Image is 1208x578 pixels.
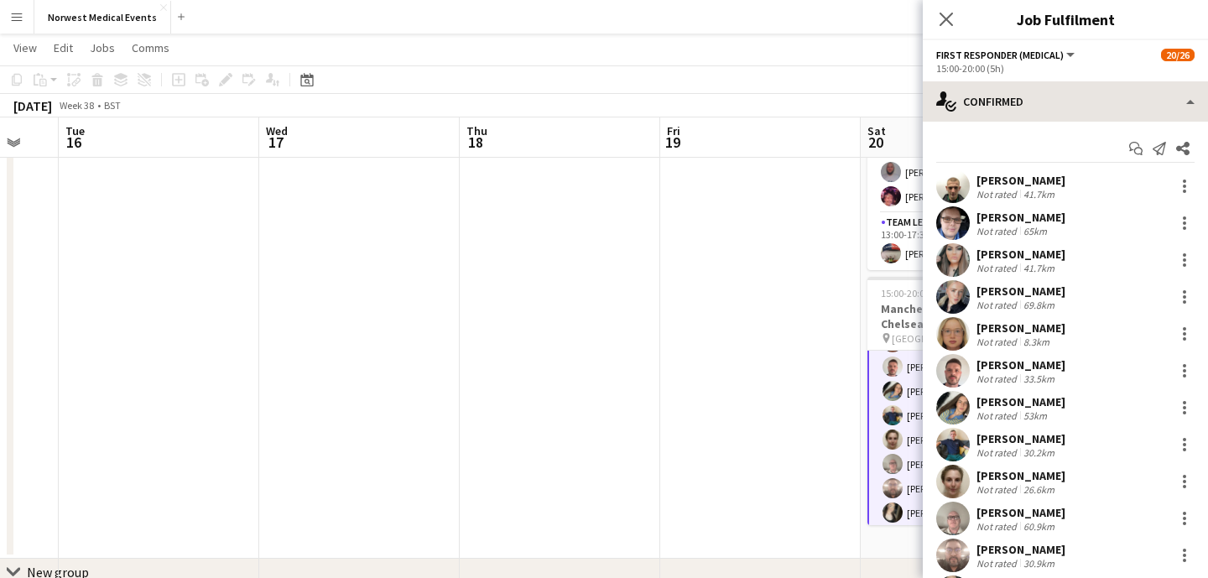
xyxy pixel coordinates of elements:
div: Not rated [976,409,1020,422]
div: Not rated [976,483,1020,496]
div: Not rated [976,520,1020,533]
div: [PERSON_NAME] [976,468,1065,483]
div: 41.7km [1020,262,1058,274]
div: Not rated [976,188,1020,200]
span: Comms [132,40,169,55]
span: Wed [266,123,288,138]
div: Not rated [976,446,1020,459]
button: Norwest Medical Events [34,1,171,34]
div: [PERSON_NAME] [976,431,1065,446]
span: Week 38 [55,99,97,112]
span: Fri [667,123,680,138]
div: [PERSON_NAME] [976,505,1065,520]
div: [PERSON_NAME] [976,394,1065,409]
div: 30.9km [1020,557,1058,570]
span: 17 [263,133,288,152]
span: Edit [54,40,73,55]
div: Not rated [976,557,1020,570]
span: 20/26 [1161,49,1195,61]
app-job-card: 15:00-20:00 (5h)20/26Manchester United vs Chelsea [GEOGRAPHIC_DATA]3 Roles[PERSON_NAME][PERSON_NA... [867,277,1055,525]
div: 8.3km [1020,336,1053,348]
div: 30.2km [1020,446,1058,459]
h3: Manchester United vs Chelsea [867,301,1055,331]
a: Edit [47,37,80,59]
span: View [13,40,37,55]
span: 18 [464,133,487,152]
a: View [7,37,44,59]
div: [PERSON_NAME] [976,357,1065,372]
div: Confirmed [923,81,1208,122]
span: 20 [865,133,886,152]
span: 19 [664,133,680,152]
span: 16 [63,133,85,152]
div: [DATE] [13,97,52,114]
span: Sat [867,123,886,138]
div: 69.8km [1020,299,1058,311]
span: 15:00-20:00 (5h) [881,287,949,299]
span: Jobs [90,40,115,55]
div: 53km [1020,409,1050,422]
div: 41.7km [1020,188,1058,200]
a: Jobs [83,37,122,59]
div: Not rated [976,372,1020,385]
div: Not rated [976,262,1020,274]
span: First Responder (Medical) [936,49,1064,61]
button: First Responder (Medical) [936,49,1077,61]
span: Tue [65,123,85,138]
div: [PERSON_NAME] [976,210,1065,225]
div: 60.9km [1020,520,1058,533]
div: BST [104,99,121,112]
div: 26.6km [1020,483,1058,496]
span: [GEOGRAPHIC_DATA] [892,332,984,345]
div: 15:00-20:00 (5h) [936,62,1195,75]
div: [PERSON_NAME] [976,173,1065,188]
app-card-role: Team Leader1/113:00-17:30 (4h30m)[PERSON_NAME] [867,213,1055,270]
div: [PERSON_NAME] [976,247,1065,262]
span: Thu [466,123,487,138]
div: [PERSON_NAME] [976,320,1065,336]
div: 33.5km [1020,372,1058,385]
div: Not rated [976,299,1020,311]
h3: Job Fulfilment [923,8,1208,30]
div: [PERSON_NAME] [976,542,1065,557]
div: Not rated [976,225,1020,237]
div: 65km [1020,225,1050,237]
div: [PERSON_NAME] [976,284,1065,299]
div: Not rated [976,336,1020,348]
a: Comms [125,37,176,59]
